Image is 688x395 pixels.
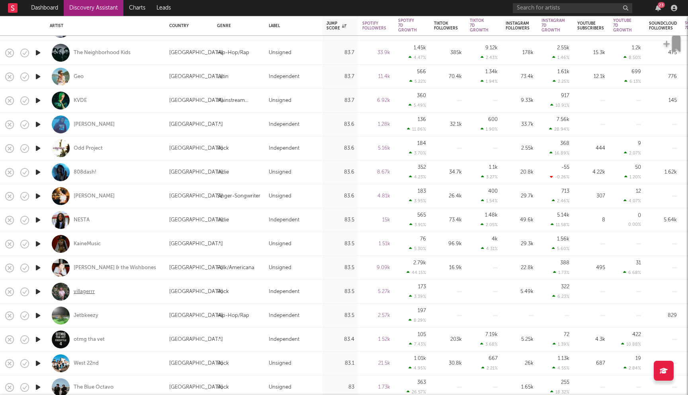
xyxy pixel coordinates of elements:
[557,213,569,218] div: 5.14k
[485,213,498,218] div: 1.48k
[74,217,90,224] a: NESTA
[269,287,299,297] div: Independent
[362,168,390,177] div: 8.67k
[549,151,569,156] div: 16.89 %
[489,165,498,170] div: 1.1k
[417,380,426,385] div: 363
[217,383,229,392] div: Rock
[409,294,426,299] div: 3.39 %
[74,193,115,200] a: [PERSON_NAME]
[74,312,98,319] div: Jetbkeezy
[624,79,641,84] div: 6.13 %
[74,73,84,80] div: Geo
[560,141,569,146] div: 368
[481,79,498,84] div: 1.94 %
[550,174,569,180] div: -0.26 %
[623,198,641,203] div: 4.07 %
[577,359,605,368] div: 687
[506,335,534,344] div: 5.25k
[506,287,534,297] div: 5.49k
[362,215,390,225] div: 15k
[492,237,498,242] div: 4k
[217,311,249,321] div: Hip-Hop/Rap
[409,198,426,203] div: 3.95 %
[553,270,569,275] div: 1.73 %
[577,168,605,177] div: 4.22k
[649,311,677,321] div: 829
[217,287,229,297] div: Rock
[169,335,223,344] div: [GEOGRAPHIC_DATA]
[362,287,390,297] div: 5.27k
[506,359,534,368] div: 26k
[414,356,426,361] div: 1.01k
[169,311,223,321] div: [GEOGRAPHIC_DATA]
[74,97,87,104] a: KVDE
[564,332,569,337] div: 72
[470,18,489,33] div: Tiktok 7D Growth
[269,48,291,58] div: Unsigned
[407,389,426,395] div: 26.57 %
[362,72,390,82] div: 11.4k
[434,239,462,249] div: 96.9k
[623,270,641,275] div: 6.68 %
[362,383,390,392] div: 1.73k
[169,23,205,28] div: Country
[169,192,223,201] div: [GEOGRAPHIC_DATA]
[408,103,426,108] div: 5.49 %
[638,141,641,146] div: 9
[506,215,534,225] div: 49.6k
[434,359,462,368] div: 30.8k
[481,55,498,60] div: 2.43 %
[414,45,426,51] div: 1.45k
[74,121,115,128] a: [PERSON_NAME]
[269,168,291,177] div: Unsigned
[269,23,315,28] div: Label
[409,222,426,227] div: 3.91 %
[561,284,569,289] div: 322
[362,192,390,201] div: 4.81k
[326,96,354,106] div: 83.7
[549,127,569,132] div: 28.94 %
[217,144,229,153] div: Rock
[408,55,426,60] div: 4.47 %
[418,165,426,170] div: 352
[613,18,632,33] div: YouTube 7D Growth
[74,49,131,57] a: The Neighborhood Kids
[434,168,462,177] div: 34.7k
[649,21,677,31] div: Soundcloud Followers
[489,356,498,361] div: 667
[74,145,103,152] div: Odd Project
[553,79,569,84] div: 2.25 %
[577,215,605,225] div: 8
[506,239,534,249] div: 29.3k
[418,284,426,289] div: 173
[74,360,99,367] div: West 22nd
[577,48,605,58] div: 15.3k
[362,96,390,106] div: 6.92k
[638,213,641,218] div: 0
[269,239,291,249] div: Unsigned
[481,198,498,203] div: 1.54 %
[561,165,569,170] div: -55
[398,18,417,33] div: Spotify 7D Growth
[481,246,498,251] div: 4.31 %
[417,141,426,146] div: 184
[418,189,426,194] div: 183
[169,263,223,273] div: [GEOGRAPHIC_DATA]
[74,264,156,272] a: [PERSON_NAME] & the Wishbones
[506,383,534,392] div: 1.65k
[418,332,426,337] div: 105
[550,389,569,395] div: 18.32 %
[362,311,390,321] div: 2.57k
[649,72,677,82] div: 776
[326,383,354,392] div: 83
[362,144,390,153] div: 5.16k
[408,318,426,323] div: 8.29 %
[561,93,569,98] div: 917
[485,332,498,337] div: 7.19k
[217,96,261,106] div: Mainstream Electronic
[269,359,291,368] div: Unsigned
[217,192,260,201] div: Singer-Songwriter
[418,308,426,313] div: 197
[577,21,604,31] div: YouTube Subscribers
